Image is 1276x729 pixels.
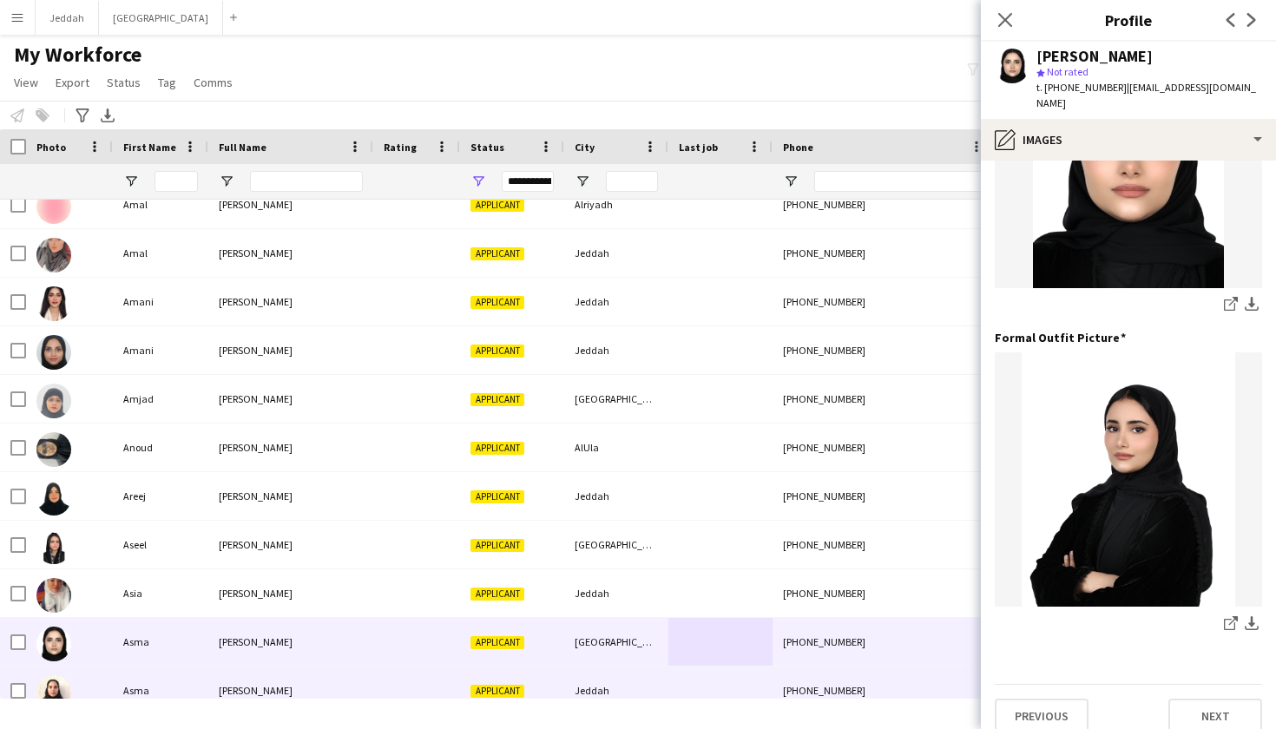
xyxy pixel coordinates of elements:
[113,424,208,471] div: Anoud
[564,569,668,617] div: Jeddah
[995,330,1126,345] h3: Formal Outfit Picture
[773,521,995,568] div: [PHONE_NUMBER]
[100,71,148,94] a: Status
[113,521,208,568] div: Aseel
[575,174,590,189] button: Open Filter Menu
[113,229,208,277] div: Amal
[575,141,595,154] span: City
[219,246,293,259] span: [PERSON_NAME]
[36,335,71,370] img: Amani Almutairi
[470,442,524,455] span: Applicant
[773,326,995,374] div: [PHONE_NUMBER]
[1036,49,1153,64] div: [PERSON_NAME]
[470,539,524,552] span: Applicant
[564,181,668,228] div: Alriyadh
[219,587,293,600] span: [PERSON_NAME]
[564,667,668,714] div: Jeddah
[219,538,293,551] span: [PERSON_NAME]
[36,578,71,613] img: Asia Bukhari
[981,119,1276,161] div: Images
[773,618,995,666] div: [PHONE_NUMBER]
[194,75,233,90] span: Comms
[36,529,71,564] img: Aseel Alshugaihi
[49,71,96,94] a: Export
[113,181,208,228] div: Amal
[470,636,524,649] span: Applicant
[219,295,293,308] span: [PERSON_NAME]
[470,588,524,601] span: Applicant
[470,490,524,503] span: Applicant
[219,441,293,454] span: [PERSON_NAME]
[773,424,995,471] div: [PHONE_NUMBER]
[773,181,995,228] div: [PHONE_NUMBER]
[995,352,1262,607] img: IMG_1028.jpeg
[606,171,658,192] input: City Filter Input
[564,278,668,325] div: Jeddah
[250,171,363,192] input: Full Name Filter Input
[995,34,1262,288] img: IMG_1032.jpg
[219,684,293,697] span: [PERSON_NAME]
[113,375,208,423] div: Amjad
[151,71,183,94] a: Tag
[14,42,141,68] span: My Workforce
[773,375,995,423] div: [PHONE_NUMBER]
[97,105,118,126] app-action-btn: Export XLSX
[36,286,71,321] img: Amani Abdulmajeed
[123,174,139,189] button: Open Filter Menu
[36,432,71,467] img: Anoud Kurdi
[814,171,984,192] input: Phone Filter Input
[187,71,240,94] a: Comms
[219,635,293,648] span: [PERSON_NAME]
[470,345,524,358] span: Applicant
[36,384,71,418] img: Amjad Mohammed
[36,675,71,710] img: Asma Swem
[773,278,995,325] div: [PHONE_NUMBER]
[219,344,293,357] span: [PERSON_NAME]
[36,627,71,661] img: Asma Saad
[113,472,208,520] div: Areej
[219,174,234,189] button: Open Filter Menu
[470,174,486,189] button: Open Filter Menu
[113,667,208,714] div: Asma
[36,189,71,224] img: Amal Almousa
[470,141,504,154] span: Status
[564,472,668,520] div: Jeddah
[36,238,71,273] img: Amal Khalil
[564,375,668,423] div: [GEOGRAPHIC_DATA]
[564,521,668,568] div: [GEOGRAPHIC_DATA]
[564,618,668,666] div: [GEOGRAPHIC_DATA]
[36,141,66,154] span: Photo
[470,199,524,212] span: Applicant
[72,105,93,126] app-action-btn: Advanced filters
[564,424,668,471] div: AlUla
[981,9,1276,31] h3: Profile
[36,481,71,516] img: Areej Almuflihi
[470,247,524,260] span: Applicant
[783,174,799,189] button: Open Filter Menu
[113,278,208,325] div: Amani
[219,141,266,154] span: Full Name
[7,71,45,94] a: View
[1036,81,1127,94] span: t. [PHONE_NUMBER]
[107,75,141,90] span: Status
[679,141,718,154] span: Last job
[1047,65,1089,78] span: Not rated
[470,393,524,406] span: Applicant
[36,1,99,35] button: Jeddah
[470,685,524,698] span: Applicant
[773,667,995,714] div: [PHONE_NUMBER]
[1036,81,1256,109] span: | [EMAIL_ADDRESS][DOMAIN_NAME]
[384,141,417,154] span: Rating
[783,141,813,154] span: Phone
[773,229,995,277] div: [PHONE_NUMBER]
[773,569,995,617] div: [PHONE_NUMBER]
[56,75,89,90] span: Export
[113,326,208,374] div: Amani
[158,75,176,90] span: Tag
[470,296,524,309] span: Applicant
[123,141,176,154] span: First Name
[155,171,198,192] input: First Name Filter Input
[773,472,995,520] div: [PHONE_NUMBER]
[219,392,293,405] span: [PERSON_NAME]
[564,229,668,277] div: Jeddah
